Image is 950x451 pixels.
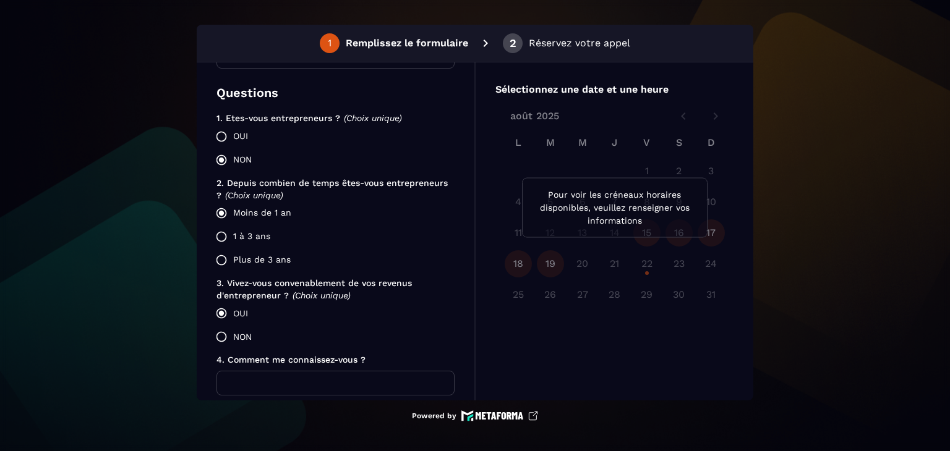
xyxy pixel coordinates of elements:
span: 4. Comment me connaissez-vous ? [216,355,366,365]
p: Remplissez le formulaire [346,36,468,51]
span: 2. Depuis combien de temps êtes-vous entrepreneurs ? [216,178,451,200]
span: 1. Etes-vous entrepreneurs ? [216,113,340,123]
p: Réservez votre appel [529,36,630,51]
span: (Choix unique) [225,190,283,200]
span: (Choix unique) [344,113,402,123]
div: 2 [510,38,516,49]
label: NON [210,325,455,348]
label: 1 à 3 ans [210,225,455,248]
label: NON [210,148,455,172]
div: 1 [328,38,332,49]
a: Powered by [412,410,538,421]
label: OUI [210,125,455,148]
label: Plus de 3 ans [210,248,455,272]
label: Moins de 1 an [210,201,455,225]
span: (Choix unique) [293,290,351,300]
p: Sélectionnez une date et une heure [495,82,734,97]
span: 3. Vivez-vous convenablement de vos revenus d'entrepreneur ? [216,278,415,300]
p: Powered by [412,411,456,421]
label: OUI [210,301,455,325]
p: Questions [216,83,455,102]
p: Pour voir les créneaux horaires disponibles, veuillez renseigner vos informations [533,188,697,227]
